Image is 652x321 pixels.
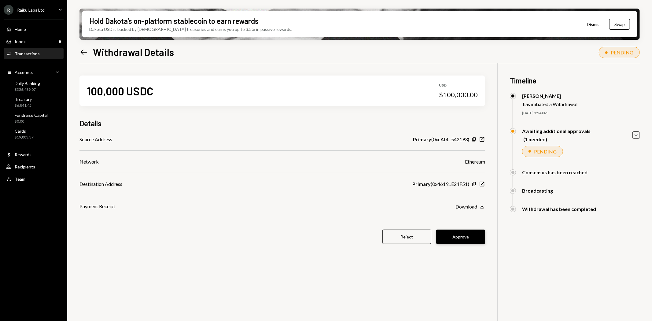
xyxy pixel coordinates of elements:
h3: Timeline [510,76,640,86]
div: Rewards [15,152,31,157]
div: Broadcasting [522,188,553,194]
a: Inbox [4,36,64,47]
button: Swap [609,19,630,30]
div: Recipients [15,164,35,169]
h3: Details [79,118,101,128]
b: Primary [412,180,431,188]
div: Home [15,27,26,32]
div: Cards [15,128,34,134]
div: Dakota USD is backed by [DEMOGRAPHIC_DATA] treasuries and earns you up to 3.5% in passive rewards. [89,26,292,32]
div: PENDING [534,149,557,154]
div: Fundraise Capital [15,113,48,118]
div: USD [439,83,478,88]
div: Raiku Labs Ltd [17,7,45,13]
div: [PERSON_NAME] [522,93,577,99]
div: Daily Banking [15,81,40,86]
div: [DATE] 3:54 PM [522,111,640,116]
a: Home [4,24,64,35]
div: Consensus has been reached [522,169,588,175]
div: Awaiting additional approvals [522,128,591,134]
a: Accounts [4,67,64,78]
button: Approve [436,230,485,244]
div: ( 0x4619...E24F51 ) [412,180,469,188]
div: $0.00 [15,119,48,124]
a: Transactions [4,48,64,59]
div: $356,489.07 [15,87,40,92]
div: Hold Dakota’s on-platform stablecoin to earn rewards [89,16,259,26]
div: 100,000 USDC [87,84,153,98]
div: R [4,5,13,15]
div: $19,883.37 [15,135,34,140]
div: $6,841.45 [15,103,32,108]
div: Withdrawal has been completed [522,206,596,212]
div: Team [15,176,25,182]
div: Ethereum [465,158,485,165]
div: Source Address [79,136,112,143]
div: Payment Receipt [79,203,115,210]
div: Network [79,158,99,165]
a: Rewards [4,149,64,160]
div: Treasury [15,97,32,102]
a: Recipients [4,161,64,172]
h1: Withdrawal Details [93,46,174,58]
div: Download [455,204,477,209]
div: PENDING [611,50,633,55]
div: Inbox [15,39,26,44]
b: Primary [413,136,431,143]
a: Team [4,173,64,184]
div: $100,000.00 [439,90,478,99]
div: has initiated a Withdrawal [523,101,577,107]
button: Reject [382,230,431,244]
a: Fundraise Capital$0.00 [4,111,64,125]
div: Accounts [15,70,33,75]
div: Transactions [15,51,40,56]
button: Download [455,203,485,210]
a: Treasury$6,841.45 [4,95,64,109]
div: (1 needed) [523,136,591,142]
button: Dismiss [579,17,609,31]
div: ( 0xcAf4...542193 ) [413,136,469,143]
a: Daily Banking$356,489.07 [4,79,64,94]
div: Destination Address [79,180,122,188]
a: Cards$19,883.37 [4,127,64,141]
